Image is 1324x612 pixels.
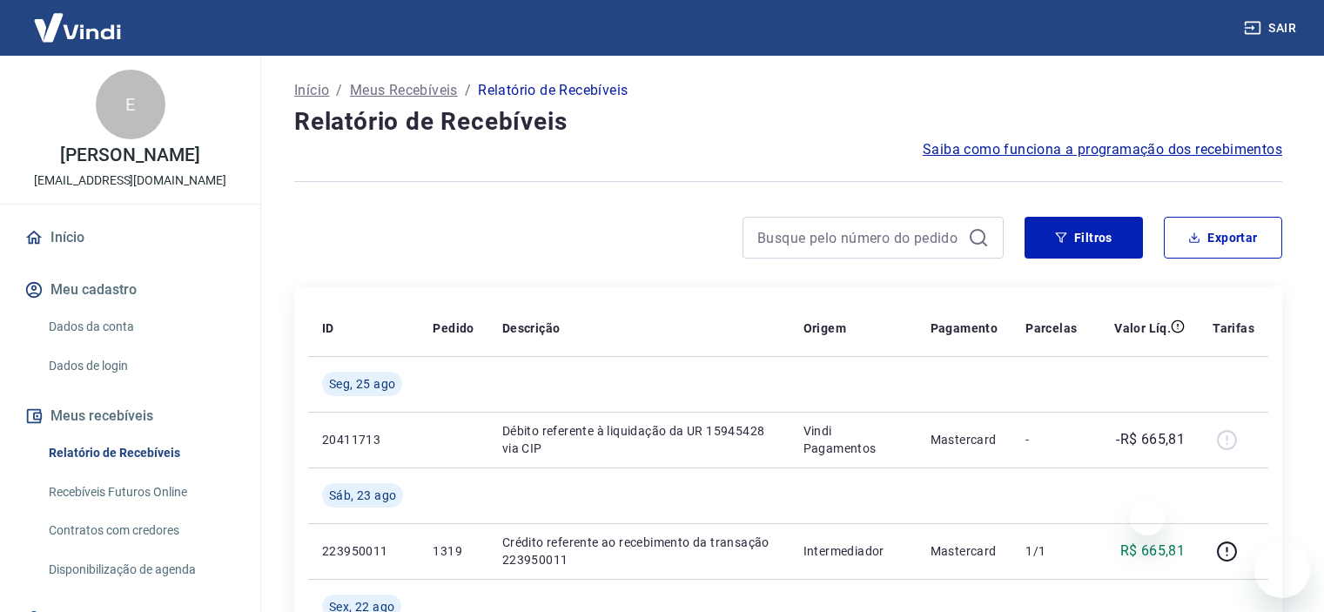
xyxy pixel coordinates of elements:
[1116,429,1185,450] p: -R$ 665,81
[923,139,1282,160] a: Saiba como funciona a programação dos recebimentos
[803,319,846,337] p: Origem
[1164,217,1282,259] button: Exportar
[322,542,405,560] p: 223950011
[803,422,903,457] p: Vindi Pagamentos
[21,1,134,54] img: Vindi
[1254,542,1310,598] iframe: Botão para abrir a janela de mensagens
[931,542,998,560] p: Mastercard
[42,513,239,548] a: Contratos com credores
[322,319,334,337] p: ID
[502,534,776,568] p: Crédito referente ao recebimento da transação 223950011
[1130,501,1165,535] iframe: Fechar mensagem
[42,474,239,510] a: Recebíveis Futuros Online
[433,542,474,560] p: 1319
[329,375,395,393] span: Seg, 25 ago
[60,146,199,165] p: [PERSON_NAME]
[803,542,903,560] p: Intermediador
[21,397,239,435] button: Meus recebíveis
[1025,431,1077,448] p: -
[931,319,998,337] p: Pagamento
[931,431,998,448] p: Mastercard
[1213,319,1254,337] p: Tarifas
[1240,12,1303,44] button: Sair
[1025,542,1077,560] p: 1/1
[433,319,474,337] p: Pedido
[336,80,342,101] p: /
[42,435,239,471] a: Relatório de Recebíveis
[329,487,396,504] span: Sáb, 23 ago
[757,225,961,251] input: Busque pelo número do pedido
[42,309,239,345] a: Dados da conta
[1025,217,1143,259] button: Filtros
[1114,319,1171,337] p: Valor Líq.
[294,80,329,101] a: Início
[294,104,1282,139] h4: Relatório de Recebíveis
[350,80,458,101] a: Meus Recebíveis
[1025,319,1077,337] p: Parcelas
[34,171,226,190] p: [EMAIL_ADDRESS][DOMAIN_NAME]
[42,348,239,384] a: Dados de login
[465,80,471,101] p: /
[502,319,561,337] p: Descrição
[21,271,239,309] button: Meu cadastro
[21,219,239,257] a: Início
[42,552,239,588] a: Disponibilização de agenda
[96,70,165,139] div: E
[1120,541,1186,562] p: R$ 665,81
[502,422,776,457] p: Débito referente à liquidação da UR 15945428 via CIP
[478,80,628,101] p: Relatório de Recebíveis
[322,431,405,448] p: 20411713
